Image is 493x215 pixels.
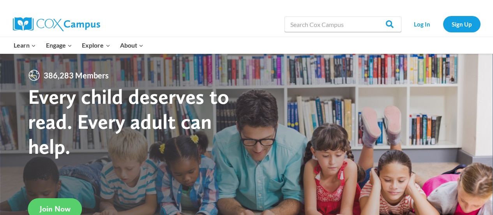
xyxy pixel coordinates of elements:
[405,16,481,32] nav: Secondary Navigation
[443,16,481,32] a: Sign Up
[28,84,229,158] strong: Every child deserves to read. Every adult can help.
[82,40,110,50] span: Explore
[40,204,71,213] span: Join Now
[284,16,401,32] input: Search Cox Campus
[41,69,112,82] span: 386,283 Members
[46,40,72,50] span: Engage
[405,16,439,32] a: Log In
[14,40,36,50] span: Learn
[120,40,143,50] span: About
[13,17,100,31] img: Cox Campus
[9,37,148,53] nav: Primary Navigation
